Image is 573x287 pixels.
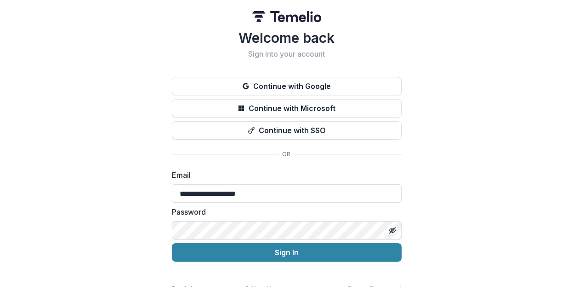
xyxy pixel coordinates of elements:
[172,99,402,117] button: Continue with Microsoft
[172,170,396,181] label: Email
[385,223,400,238] button: Toggle password visibility
[172,206,396,217] label: Password
[252,11,321,22] img: Temelio
[172,243,402,262] button: Sign In
[172,50,402,59] h2: Sign into your account
[172,121,402,140] button: Continue with SSO
[172,29,402,46] h1: Welcome back
[172,77,402,95] button: Continue with Google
